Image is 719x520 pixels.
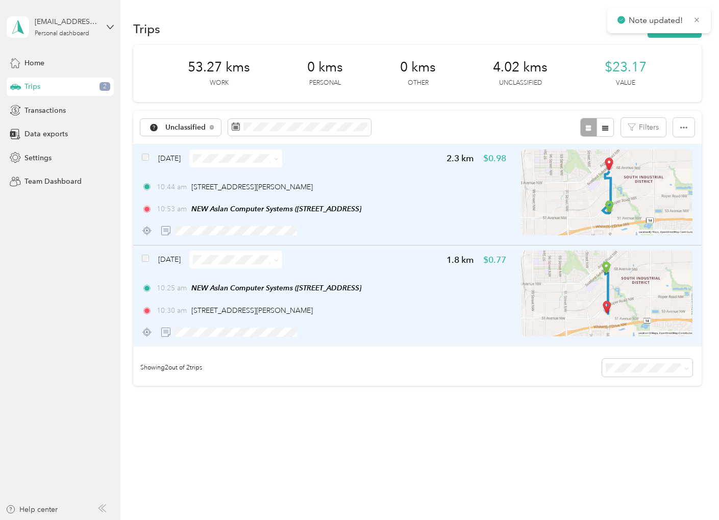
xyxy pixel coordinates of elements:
[662,463,719,520] iframe: Everlance-gr Chat Button Frame
[158,153,181,164] span: [DATE]
[210,79,229,88] p: Work
[24,58,44,68] span: Home
[408,79,429,88] p: Other
[521,150,692,235] img: minimap
[157,182,187,192] span: 10:44 am
[24,153,52,163] span: Settings
[188,59,250,76] span: 53.27 kms
[629,14,686,27] p: Note updated!
[499,79,542,88] p: Unclassified
[400,59,436,76] span: 0 kms
[100,82,110,91] span: 2
[24,129,68,139] span: Data exports
[616,79,635,88] p: Value
[157,204,187,214] span: 10:53 am
[307,59,343,76] span: 0 kms
[521,251,692,336] img: minimap
[35,31,89,37] div: Personal dashboard
[191,284,361,292] span: NEW Aslan Computer Systems ([STREET_ADDRESS]
[24,105,66,116] span: Transactions
[621,118,666,137] button: Filters
[483,152,506,165] span: $0.98
[483,254,506,266] span: $0.77
[165,124,206,131] span: Unclassified
[157,283,187,293] span: 10:25 am
[157,305,187,316] span: 10:30 am
[447,254,474,266] span: 1.8 km
[493,59,548,76] span: 4.02 kms
[35,16,98,27] div: [EMAIL_ADDRESS][DOMAIN_NAME]
[191,205,361,213] span: NEW Aslan Computer Systems ([STREET_ADDRESS]
[158,254,181,265] span: [DATE]
[24,81,40,92] span: Trips
[6,504,58,515] button: Help center
[309,79,341,88] p: Personal
[191,306,313,315] span: [STREET_ADDRESS][PERSON_NAME]
[605,59,647,76] span: $23.17
[133,363,202,373] span: Showing 2 out of 2 trips
[133,23,160,34] h1: Trips
[24,176,82,187] span: Team Dashboard
[447,152,474,165] span: 2.3 km
[191,183,313,191] span: [STREET_ADDRESS][PERSON_NAME]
